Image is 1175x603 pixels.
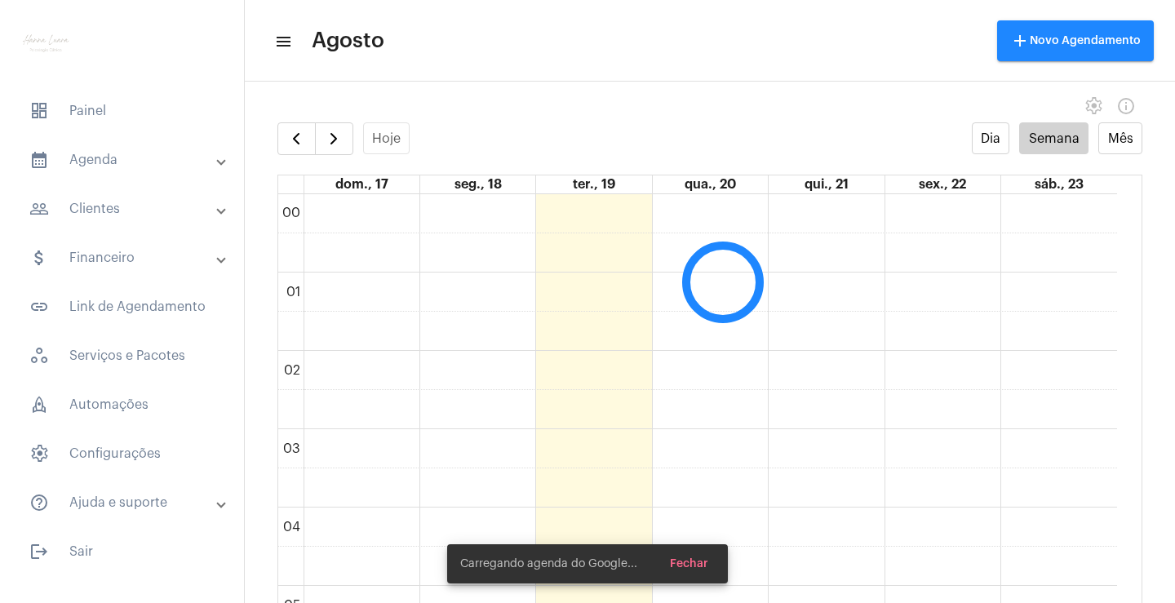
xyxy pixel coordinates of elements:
mat-icon: Info [1116,96,1136,116]
button: Info [1110,90,1142,122]
mat-icon: sidenav icon [29,493,49,512]
button: Mês [1098,122,1142,154]
mat-panel-title: Agenda [29,150,218,170]
mat-panel-title: Ajuda e suporte [29,493,218,512]
div: 00 [279,206,304,220]
a: 21 de agosto de 2025 [801,175,852,193]
span: Agosto [312,28,384,54]
span: Fechar [670,558,708,570]
span: sidenav icon [29,346,49,366]
span: sidenav icon [29,444,49,463]
a: 18 de agosto de 2025 [451,175,505,193]
mat-expansion-panel-header: sidenav iconClientes [10,189,244,228]
div: 01 [283,285,304,299]
a: 17 de agosto de 2025 [332,175,392,193]
button: Hoje [363,122,410,154]
button: Fechar [657,549,721,579]
mat-icon: sidenav icon [29,542,49,561]
span: Serviços e Pacotes [16,336,228,375]
button: Semana Anterior [277,122,316,155]
a: 22 de agosto de 2025 [916,175,969,193]
div: 02 [281,363,304,378]
span: Novo Agendamento [1010,35,1141,47]
div: 04 [280,520,304,534]
span: Sair [16,532,228,571]
mat-icon: sidenav icon [29,297,49,317]
span: sidenav icon [29,395,49,415]
span: settings [1084,96,1103,116]
mat-expansion-panel-header: sidenav iconFinanceiro [10,238,244,277]
span: Carregando agenda do Google... [460,556,637,572]
a: 20 de agosto de 2025 [681,175,739,193]
mat-expansion-panel-header: sidenav iconAgenda [10,140,244,180]
mat-panel-title: Financeiro [29,248,218,268]
button: Próximo Semana [315,122,353,155]
mat-expansion-panel-header: sidenav iconAjuda e suporte [10,483,244,522]
button: settings [1077,90,1110,122]
mat-icon: sidenav icon [274,32,290,51]
span: sidenav icon [29,101,49,121]
button: Semana [1019,122,1089,154]
mat-icon: sidenav icon [29,150,49,170]
button: Novo Agendamento [997,20,1154,61]
mat-panel-title: Clientes [29,199,218,219]
mat-icon: add [1010,31,1030,51]
mat-icon: sidenav icon [29,248,49,268]
img: f9e0517c-2aa2-1b6c-d26d-1c000eb5ca88.png [13,8,78,73]
span: Automações [16,385,228,424]
span: Link de Agendamento [16,287,228,326]
div: 03 [280,441,304,456]
a: 19 de agosto de 2025 [570,175,619,193]
mat-icon: sidenav icon [29,199,49,219]
span: Configurações [16,434,228,473]
span: Painel [16,91,228,131]
button: Dia [972,122,1010,154]
a: 23 de agosto de 2025 [1031,175,1087,193]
